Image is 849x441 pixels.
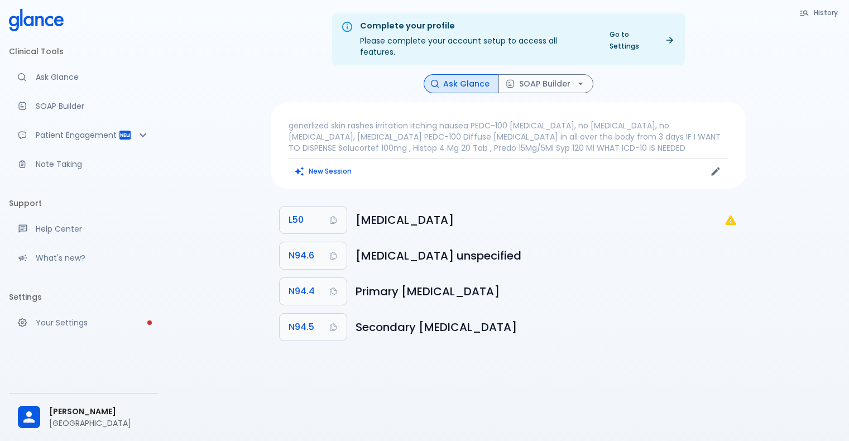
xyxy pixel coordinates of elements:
h6: Secondary dysmenorrhoea [356,318,737,336]
h6: Primary dysmenorrhoea [356,282,737,300]
button: SOAP Builder [498,74,593,94]
div: [PERSON_NAME][GEOGRAPHIC_DATA] [9,398,159,437]
button: Copy Code N94.4 to clipboard [280,278,347,305]
button: Edit [707,163,724,180]
a: Docugen: Compose a clinical documentation in seconds [9,94,159,118]
li: Support [9,190,159,217]
p: Help Center [36,223,150,234]
a: Go to Settings [603,26,680,54]
button: History [794,4,845,21]
p: What's new? [36,252,150,263]
div: Please complete your account setup to access all features. [360,17,594,62]
p: generlized skin rashes irritation itching nausea PEDC-100 [MEDICAL_DATA], no [MEDICAL_DATA], no [... [289,120,728,154]
li: Settings [9,284,159,310]
span: L50 [289,212,304,228]
svg: L50: Not a billable code [724,213,737,227]
button: Clears all inputs and results. [289,163,358,179]
p: Patient Engagement [36,130,118,141]
div: Complete your profile [360,20,594,32]
button: Copy Code L50 to clipboard [280,207,347,233]
h6: Urticaria [356,211,724,229]
span: N94.6 [289,248,314,263]
button: Copy Code N94.5 to clipboard [280,314,347,341]
a: Get help from our support team [9,217,159,241]
p: Note Taking [36,159,150,170]
li: Clinical Tools [9,38,159,65]
span: [PERSON_NAME] [49,406,150,418]
span: N94.5 [289,319,314,335]
a: Moramiz: Find ICD10AM codes instantly [9,65,159,89]
a: Advanced note-taking [9,152,159,176]
button: Ask Glance [424,74,499,94]
p: Ask Glance [36,71,150,83]
p: [GEOGRAPHIC_DATA] [49,418,150,429]
span: N94.4 [289,284,315,299]
button: Copy Code N94.6 to clipboard [280,242,347,269]
div: Recent updates and feature releases [9,246,159,270]
h6: Dysmenorrhoea, unspecified [356,247,737,265]
div: Patient Reports & Referrals [9,123,159,147]
p: SOAP Builder [36,100,150,112]
a: Please complete account setup [9,310,159,335]
p: Your Settings [36,317,150,328]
